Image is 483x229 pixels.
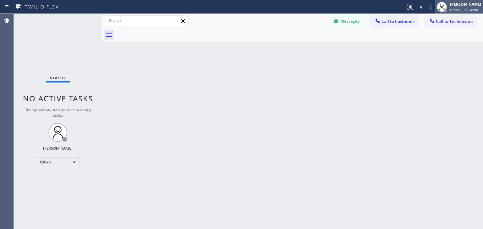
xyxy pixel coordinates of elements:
[436,19,473,24] span: Call to Technicians
[23,93,93,104] span: No active tasks
[426,3,435,11] button: Mute
[450,8,478,12] span: Offline | 1h 24min
[370,15,419,27] button: Call to Customer
[330,15,364,27] button: Messages
[50,76,66,80] span: Status
[36,157,80,167] div: Offline
[104,16,188,26] input: Search
[25,107,92,118] span: Change activity state to start receiving tasks.
[450,2,481,7] div: [PERSON_NAME]
[43,146,73,151] div: [PERSON_NAME]
[381,19,414,24] span: Call to Customer
[425,15,477,27] button: Call to Technicians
